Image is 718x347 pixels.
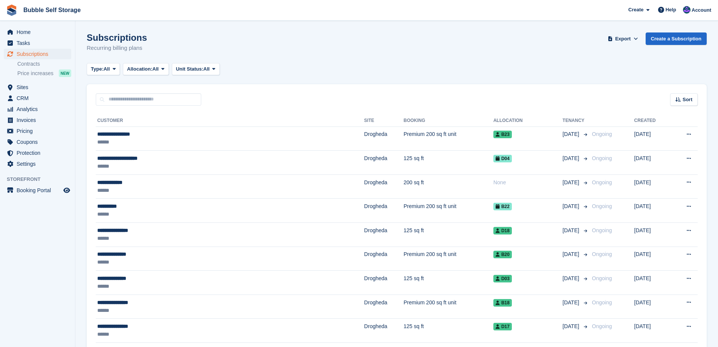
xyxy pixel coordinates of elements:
td: [DATE] [634,247,671,271]
td: Drogheda [364,319,404,343]
a: Price increases NEW [17,69,71,77]
span: Protection [17,148,62,158]
a: menu [4,38,71,48]
span: Storefront [7,176,75,183]
div: NEW [59,69,71,77]
span: All [104,65,110,73]
span: B20 [493,251,512,258]
td: Premium 200 sq ft unit [404,126,493,151]
span: D17 [493,323,512,330]
span: [DATE] [563,130,581,138]
a: Contracts [17,60,71,68]
div: None [493,179,563,187]
span: Price increases [17,70,54,77]
a: menu [4,49,71,59]
span: Type: [91,65,104,73]
span: Ongoing [592,131,612,137]
span: D04 [493,155,512,162]
button: Export [606,32,640,45]
a: menu [4,93,71,103]
img: Stuart Jackson [683,6,690,14]
span: Ongoing [592,275,612,281]
span: Coupons [17,137,62,147]
p: Recurring billing plans [87,44,147,52]
th: Tenancy [563,115,589,127]
span: Sites [17,82,62,93]
span: B22 [493,203,512,210]
span: Account [692,6,711,14]
span: Sort [683,96,692,103]
th: Created [634,115,671,127]
td: Premium 200 sq ft unit [404,247,493,271]
td: [DATE] [634,126,671,151]
td: [DATE] [634,319,671,343]
span: Home [17,27,62,37]
th: Allocation [493,115,563,127]
span: [DATE] [563,154,581,162]
span: Ongoing [592,179,612,185]
td: 125 sq ft [404,319,493,343]
td: 200 sq ft [404,174,493,199]
td: Premium 200 sq ft unit [404,295,493,319]
a: menu [4,82,71,93]
a: menu [4,185,71,196]
span: B23 [493,131,512,138]
td: [DATE] [634,199,671,223]
span: Ongoing [592,203,612,209]
a: menu [4,148,71,158]
a: menu [4,115,71,125]
td: [DATE] [634,151,671,175]
td: 125 sq ft [404,223,493,247]
td: Premium 200 sq ft unit [404,199,493,223]
img: stora-icon-8386f47178a22dfd0bd8f6a31ec36ba5ce8667c1dd55bd0f319d3a0aa187defe.svg [6,5,17,16]
span: Ongoing [592,155,612,161]
span: D03 [493,275,512,282]
span: Subscriptions [17,49,62,59]
a: menu [4,126,71,136]
span: [DATE] [563,227,581,234]
td: Drogheda [364,223,404,247]
th: Site [364,115,404,127]
span: Ongoing [592,227,612,233]
td: 125 sq ft [404,151,493,175]
span: Create [628,6,643,14]
span: Help [666,6,676,14]
span: All [152,65,159,73]
button: Allocation: All [123,63,169,76]
td: Drogheda [364,295,404,319]
a: Create a Subscription [646,32,707,45]
span: CRM [17,93,62,103]
a: menu [4,137,71,147]
a: Bubble Self Storage [20,4,84,16]
span: Invoices [17,115,62,125]
span: [DATE] [563,299,581,307]
td: Drogheda [364,247,404,271]
td: Drogheda [364,151,404,175]
span: Analytics [17,104,62,114]
th: Booking [404,115,493,127]
span: Ongoing [592,251,612,257]
span: [DATE] [563,202,581,210]
span: [DATE] [563,250,581,258]
th: Customer [96,115,364,127]
td: 125 sq ft [404,271,493,295]
span: Ongoing [592,299,612,305]
a: Preview store [62,186,71,195]
span: Export [615,35,631,43]
a: menu [4,159,71,169]
td: Drogheda [364,174,404,199]
a: menu [4,27,71,37]
h1: Subscriptions [87,32,147,43]
button: Type: All [87,63,120,76]
span: Pricing [17,126,62,136]
td: [DATE] [634,271,671,295]
td: [DATE] [634,174,671,199]
span: [DATE] [563,275,581,282]
span: D18 [493,227,512,234]
span: [DATE] [563,322,581,330]
td: [DATE] [634,223,671,247]
span: Settings [17,159,62,169]
span: [DATE] [563,179,581,187]
span: Allocation: [127,65,152,73]
span: Ongoing [592,323,612,329]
